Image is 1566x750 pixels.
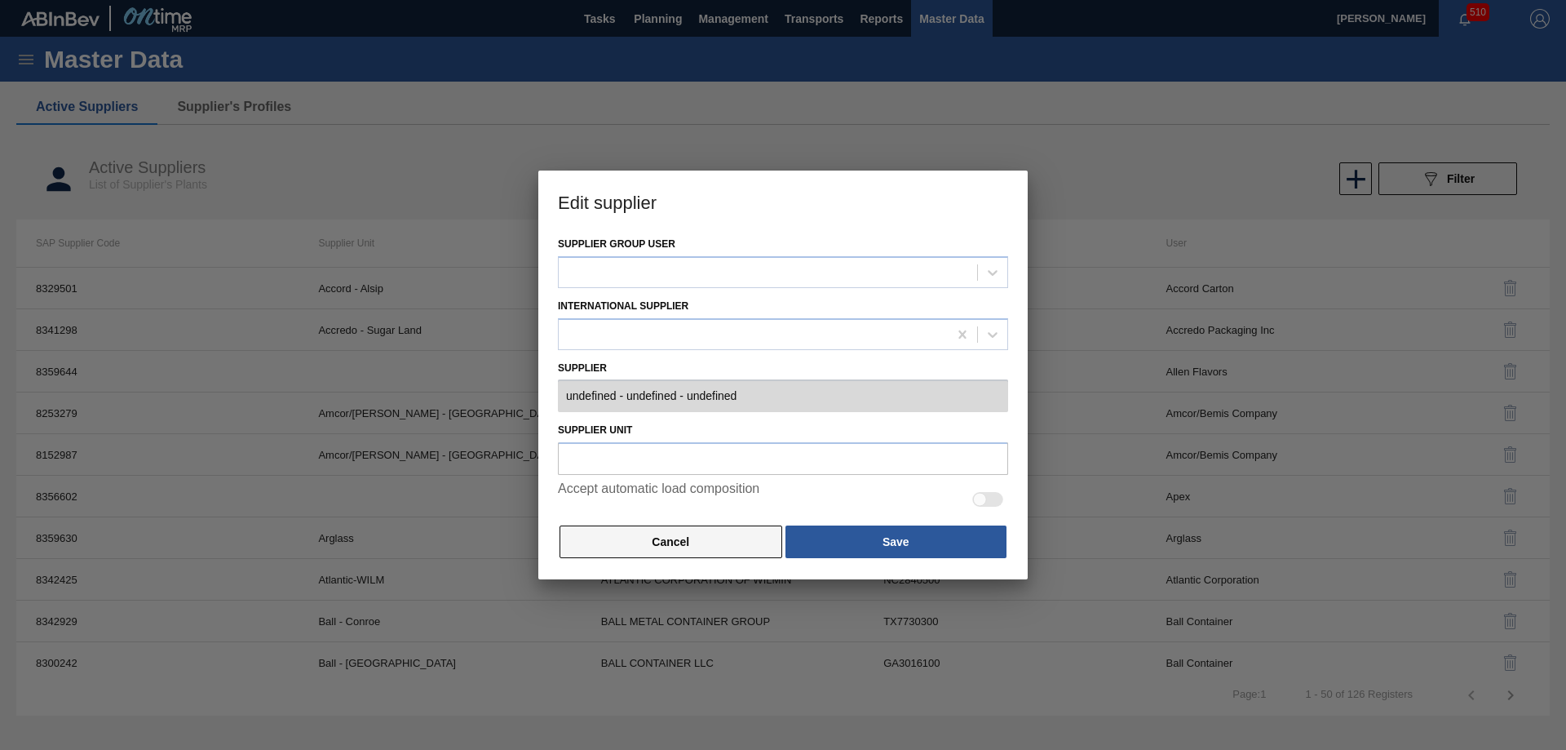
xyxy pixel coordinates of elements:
h3: Edit supplier [538,171,1028,233]
label: Accept automatic load composition [558,482,759,517]
label: International Supplier [558,300,688,312]
label: Supplier Unit [558,419,1008,442]
button: Cancel [560,526,782,558]
button: Save [785,526,1006,558]
label: Supplier [558,357,1008,380]
label: Supplier group user [558,238,675,250]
